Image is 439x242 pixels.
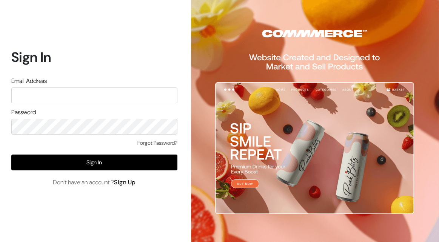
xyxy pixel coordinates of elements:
a: Sign Up [114,178,136,186]
h1: Sign In [11,49,177,65]
span: Don’t have an account ? [53,178,136,187]
label: Password [11,108,36,117]
a: Forgot Password? [137,139,177,147]
button: Sign In [11,155,177,170]
label: Email Address [11,77,47,86]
